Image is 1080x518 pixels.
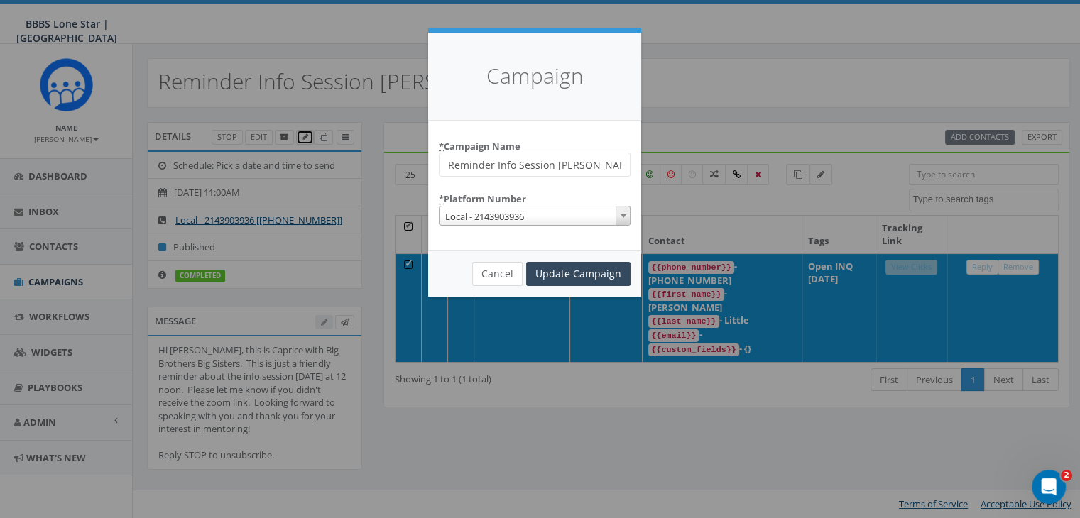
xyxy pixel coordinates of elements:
span: Local - 2143903936 [439,206,631,226]
abbr: required [439,140,444,153]
label: Campaign Name [439,135,520,153]
iframe: Intercom live chat [1032,470,1066,504]
input: Enter Campaign Name [439,153,631,177]
span: Local - 2143903936 [440,206,630,226]
h4: Campaign [449,61,620,92]
button: Cancel [472,262,523,286]
label: Platform Number [439,187,526,206]
span: 2 [1061,470,1072,481]
input: Update Campaign [526,262,631,286]
abbr: required [439,192,444,205]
